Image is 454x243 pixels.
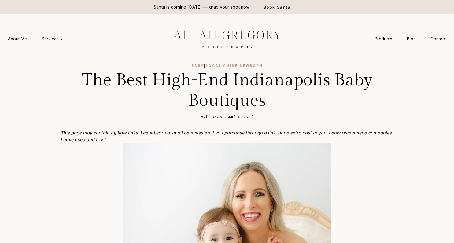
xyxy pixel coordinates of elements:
img: aleah gregory logo [158,26,296,52]
h1: The Best High-End Indianapolis Baby Boutiques [61,70,393,111]
a: Baby [191,64,204,68]
a: Services [34,33,70,45]
nav: Primary Navigation [1,33,70,45]
a: Local Guide [206,64,238,68]
nav: Secondary Navigation [367,33,453,45]
a: Products [367,33,400,45]
em: This page may contain affiliate links. I could earn a small commission if you purchase through a ... [61,130,392,142]
a: About Me [1,33,34,45]
span: | | [191,64,263,68]
p: Santa is coming [DATE] — grab your spot now! [153,4,251,10]
time: [DATE] [242,114,253,120]
span: Services [42,36,63,42]
a: Contact [423,33,453,45]
span: By [201,114,205,120]
a: Blog [400,33,423,45]
a: [PERSON_NAME] [206,115,235,119]
a: Newborn [240,64,263,68]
